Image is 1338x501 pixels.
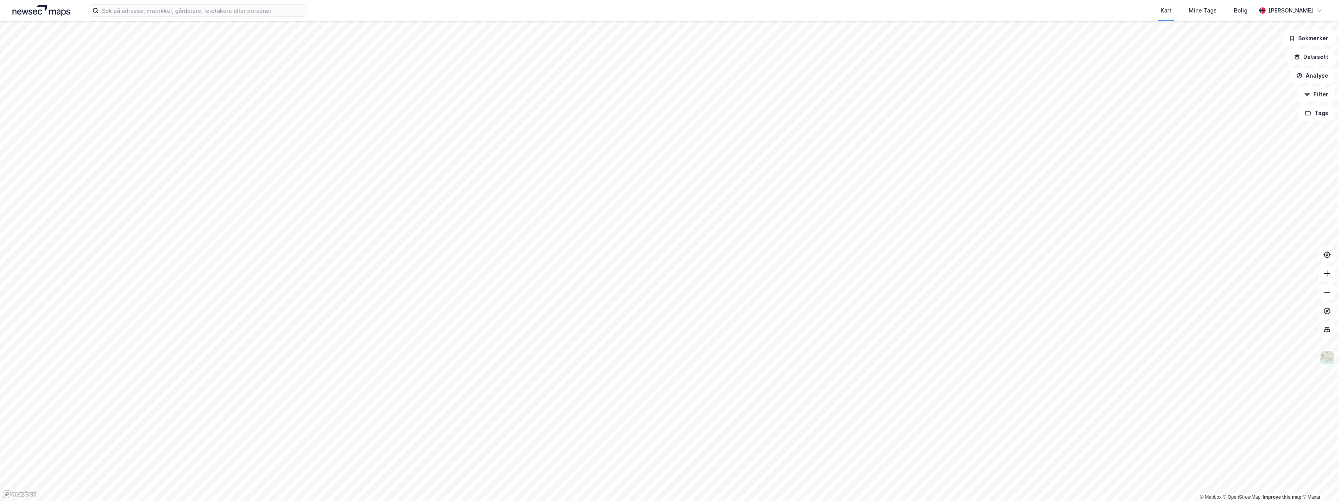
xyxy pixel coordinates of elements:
[12,5,70,16] img: logo.a4113a55bc3d86da70a041830d287a7e.svg
[1320,350,1334,365] img: Z
[1299,464,1338,501] div: Kontrollprogram for chat
[1161,6,1172,15] div: Kart
[1297,87,1335,102] button: Filter
[1263,494,1301,500] a: Improve this map
[1290,68,1335,83] button: Analyse
[1189,6,1217,15] div: Mine Tags
[2,490,37,499] a: Mapbox homepage
[1269,6,1313,15] div: [PERSON_NAME]
[1234,6,1248,15] div: Bolig
[1299,105,1335,121] button: Tags
[1200,494,1221,500] a: Mapbox
[1223,494,1261,500] a: OpenStreetMap
[1287,49,1335,65] button: Datasett
[1282,30,1335,46] button: Bokmerker
[1299,464,1338,501] iframe: Chat Widget
[99,5,307,16] input: Søk på adresse, matrikkel, gårdeiere, leietakere eller personer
